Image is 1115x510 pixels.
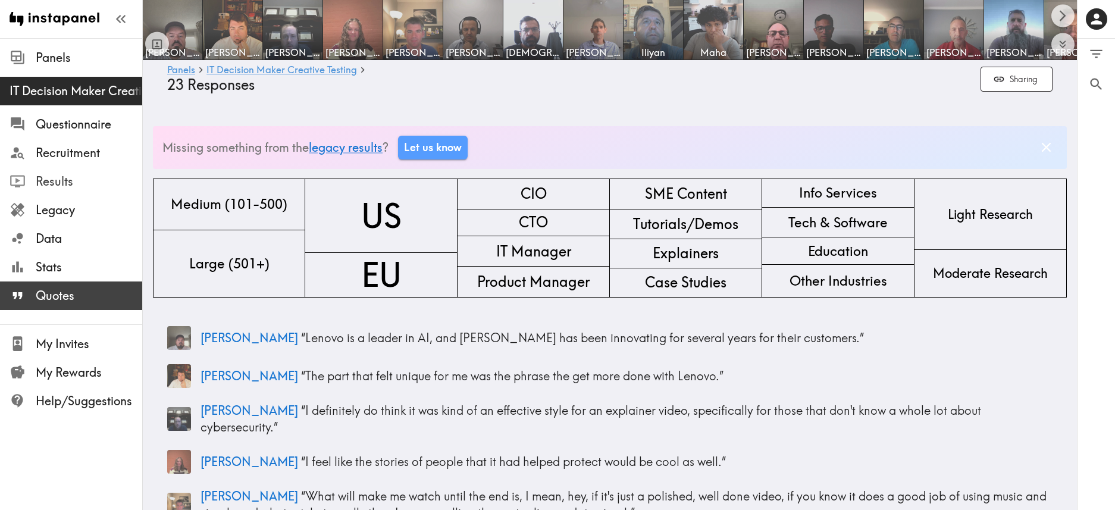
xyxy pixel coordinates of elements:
[746,46,801,59] span: [PERSON_NAME]
[309,140,383,155] a: legacy results
[1078,39,1115,69] button: Filter Responses
[167,407,191,431] img: Panelist thumbnail
[265,46,320,59] span: [PERSON_NAME]
[506,46,560,59] span: [DEMOGRAPHIC_DATA]
[36,230,142,247] span: Data
[494,239,574,264] span: IT Manager
[945,203,1035,226] span: Light Research
[145,46,200,59] span: [PERSON_NAME]
[981,67,1053,92] button: Sharing
[36,202,142,218] span: Legacy
[1051,4,1075,27] button: Scroll right
[1035,136,1057,158] button: Dismiss banner
[1078,69,1115,99] button: Search
[36,259,142,276] span: Stats
[626,46,681,59] span: Iliyan
[787,269,890,293] span: Other Industries
[145,32,169,56] button: Toggle between responses and questions
[167,364,191,388] img: Panelist thumbnail
[206,65,357,76] a: IT Decision Maker Creative Testing
[205,46,260,59] span: [PERSON_NAME]
[986,46,1041,59] span: [PERSON_NAME]
[359,190,404,241] span: US
[36,49,142,66] span: Panels
[931,262,1050,284] span: Moderate Research
[806,239,870,263] span: Education
[1088,46,1104,62] span: Filter Responses
[786,211,890,234] span: Tech & Software
[167,76,255,93] span: 23 Responses
[201,453,1053,470] p: “ I feel like the stories of people that it had helped protect would be cool as well. ”
[167,326,191,350] img: Panelist thumbnail
[518,182,549,206] span: CIO
[926,46,981,59] span: [PERSON_NAME]
[167,450,191,474] img: Panelist thumbnail
[446,46,500,59] span: [PERSON_NAME]
[36,116,142,133] span: Questionnaire
[201,368,298,383] span: [PERSON_NAME]
[167,321,1053,355] a: Panelist thumbnail[PERSON_NAME] “Lenovo is a leader in AI, and [PERSON_NAME] has been innovating ...
[650,241,721,265] span: Explainers
[201,454,298,469] span: [PERSON_NAME]
[167,445,1053,478] a: Panelist thumbnail[PERSON_NAME] “I feel like the stories of people that it had helped protect wou...
[201,402,1053,436] p: “ I definitely do think it was kind of an effective style for an explainer video, specifically fo...
[631,212,741,236] span: Tutorials/Demos
[167,65,195,76] a: Panels
[386,46,440,59] span: [PERSON_NAME]
[797,181,879,205] span: Info Services
[325,46,380,59] span: [PERSON_NAME]
[643,270,729,295] span: Case Studies
[187,252,272,276] span: Large (501+)
[10,83,142,99] span: IT Decision Maker Creative Testing
[201,330,298,345] span: [PERSON_NAME]
[36,364,142,381] span: My Rewards
[201,403,298,418] span: [PERSON_NAME]
[359,249,404,300] span: EU
[36,145,142,161] span: Recruitment
[566,46,621,59] span: [PERSON_NAME]
[686,46,741,59] span: Maha
[1051,33,1075,56] button: Expand to show all items
[167,359,1053,393] a: Panelist thumbnail[PERSON_NAME] “The part that felt unique for me was the phrase the get more don...
[36,287,142,304] span: Quotes
[475,270,592,294] span: Product Manager
[201,330,1053,346] p: “ Lenovo is a leader in AI, and [PERSON_NAME] has been innovating for several years for their cus...
[36,336,142,352] span: My Invites
[1088,76,1104,92] span: Search
[168,192,290,216] span: Medium (101-500)
[36,393,142,409] span: Help/Suggestions
[643,182,729,206] span: SME Content
[201,489,298,503] span: [PERSON_NAME]
[167,398,1053,440] a: Panelist thumbnail[PERSON_NAME] “I definitely do think it was kind of an effective style for an e...
[398,136,468,159] a: Let us know
[806,46,861,59] span: [PERSON_NAME]
[162,139,389,156] p: Missing something from the ?
[1047,46,1101,59] span: [PERSON_NAME]
[866,46,921,59] span: [PERSON_NAME]
[201,368,1053,384] p: “ The part that felt unique for me was the phrase the get more done with Lenovo. ”
[36,173,142,190] span: Results
[516,210,550,234] span: CTO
